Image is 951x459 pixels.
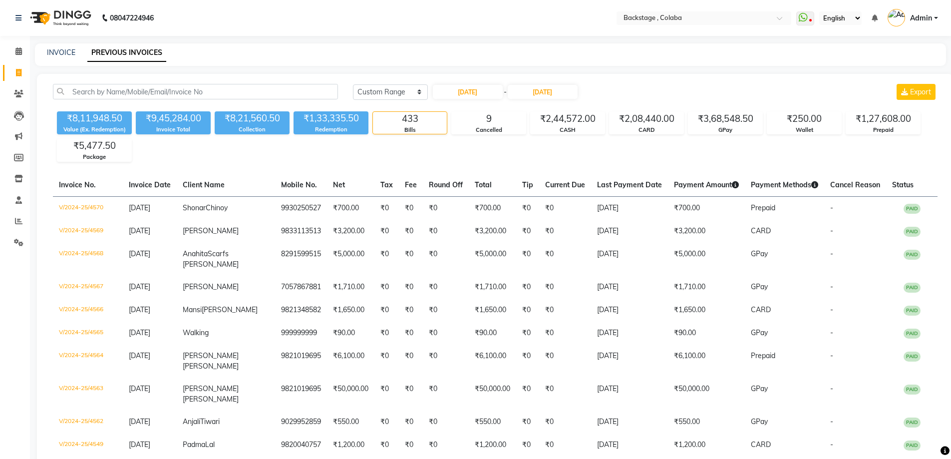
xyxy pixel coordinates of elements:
[183,351,239,360] span: [PERSON_NAME]
[129,351,150,360] span: [DATE]
[531,126,605,134] div: CASH
[888,9,905,26] img: Admin
[275,345,327,378] td: 9821019695
[429,180,463,189] span: Round Off
[399,299,423,322] td: ₹0
[399,276,423,299] td: ₹0
[183,226,239,235] span: [PERSON_NAME]
[129,226,150,235] span: [DATE]
[539,276,591,299] td: ₹0
[25,4,94,32] img: logo
[433,85,503,99] input: Start Date
[374,434,399,457] td: ₹0
[200,417,220,426] span: Tiwari
[469,220,516,243] td: ₹3,200.00
[516,345,539,378] td: ₹0
[129,180,171,189] span: Invoice Date
[591,299,668,322] td: [DATE]
[53,378,123,411] td: V/2024-25/4563
[327,322,374,345] td: ₹90.00
[668,434,745,457] td: ₹1,200.00
[897,84,936,100] button: Export
[475,180,492,189] span: Total
[597,180,662,189] span: Last Payment Date
[183,384,239,393] span: [PERSON_NAME]
[183,180,225,189] span: Client Name
[281,180,317,189] span: Mobile No.
[374,411,399,434] td: ₹0
[327,345,374,378] td: ₹6,100.00
[53,276,123,299] td: V/2024-25/4567
[522,180,533,189] span: Tip
[516,378,539,411] td: ₹0
[539,345,591,378] td: ₹0
[275,378,327,411] td: 9821019695
[751,384,768,393] span: GPay
[333,180,345,189] span: Net
[469,434,516,457] td: ₹1,200.00
[275,243,327,276] td: 8291599515
[469,196,516,220] td: ₹700.00
[516,243,539,276] td: ₹0
[892,180,914,189] span: Status
[275,434,327,457] td: 9820040757
[275,299,327,322] td: 9821348582
[423,434,469,457] td: ₹0
[57,153,131,161] div: Package
[327,411,374,434] td: ₹550.00
[767,112,841,126] div: ₹250.00
[183,305,202,314] span: Mansi
[423,345,469,378] td: ₹0
[610,126,683,134] div: CARD
[53,322,123,345] td: V/2024-25/4565
[539,220,591,243] td: ₹0
[610,112,683,126] div: ₹2,08,440.00
[374,243,399,276] td: ₹0
[904,352,921,362] span: PAID
[327,434,374,457] td: ₹1,200.00
[751,305,771,314] span: CARD
[516,434,539,457] td: ₹0
[327,196,374,220] td: ₹700.00
[469,322,516,345] td: ₹90.00
[910,87,931,96] span: Export
[591,434,668,457] td: [DATE]
[183,417,200,426] span: Anjali
[215,125,290,134] div: Collection
[423,299,469,322] td: ₹0
[904,283,921,293] span: PAID
[405,180,417,189] span: Fee
[275,276,327,299] td: 7057867881
[53,434,123,457] td: V/2024-25/4549
[374,276,399,299] td: ₹0
[136,111,211,125] div: ₹9,45,284.00
[516,322,539,345] td: ₹0
[327,243,374,276] td: ₹5,000.00
[751,328,768,337] span: GPay
[846,126,920,134] div: Prepaid
[469,299,516,322] td: ₹1,650.00
[591,322,668,345] td: [DATE]
[423,243,469,276] td: ₹0
[53,345,123,378] td: V/2024-25/4564
[539,378,591,411] td: ₹0
[469,243,516,276] td: ₹5,000.00
[374,220,399,243] td: ₹0
[183,440,205,449] span: Padma
[668,276,745,299] td: ₹1,710.00
[591,345,668,378] td: [DATE]
[399,220,423,243] td: ₹0
[183,203,206,212] span: Shonar
[751,203,775,212] span: Prepaid
[374,345,399,378] td: ₹0
[830,440,833,449] span: -
[508,85,578,99] input: End Date
[399,378,423,411] td: ₹0
[904,306,921,316] span: PAID
[294,111,368,125] div: ₹1,33,335.50
[399,196,423,220] td: ₹0
[688,126,762,134] div: GPay
[668,299,745,322] td: ₹1,650.00
[539,299,591,322] td: ₹0
[452,112,526,126] div: 9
